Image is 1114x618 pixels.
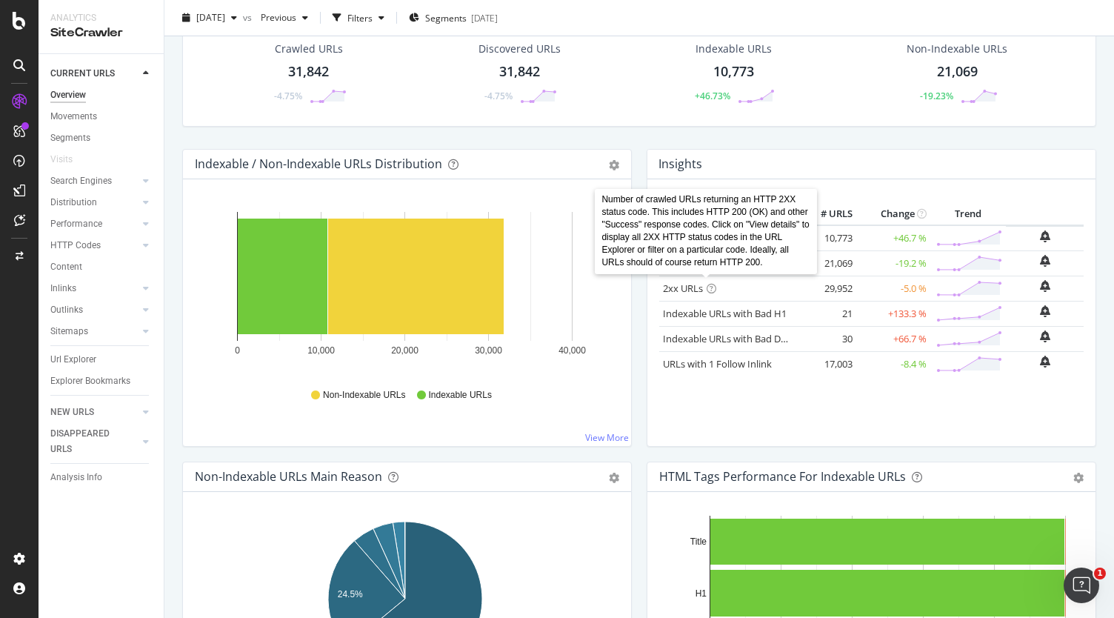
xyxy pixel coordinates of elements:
a: Performance [50,216,139,232]
td: -5.0 % [856,276,930,301]
span: 1 [1094,568,1106,579]
div: Visits [50,152,73,167]
td: 30 [797,326,856,351]
div: bell-plus [1040,305,1050,317]
td: -19.2 % [856,250,930,276]
a: Explorer Bookmarks [50,373,153,389]
div: -19.23% [920,90,953,102]
td: +133.3 % [856,301,930,326]
div: CURRENT URLS [50,66,115,82]
a: Outlinks [50,302,139,318]
td: 21,069 [797,250,856,276]
span: 2025 Sep. 13th [196,11,225,24]
td: -8.4 % [856,351,930,376]
button: Filters [327,6,390,30]
text: 30,000 [475,345,502,356]
div: Indexable URLs [696,41,772,56]
div: Movements [50,109,97,124]
a: URLs with 1 Follow Inlink [663,357,772,371]
div: bell-plus [1040,330,1050,342]
div: Sitemaps [50,324,88,339]
div: DISAPPEARED URLS [50,426,125,457]
div: 31,842 [288,62,329,82]
td: 21 [797,301,856,326]
text: 20,000 [391,345,418,356]
div: Overview [50,87,86,103]
button: Segments[DATE] [403,6,504,30]
text: 40,000 [558,345,586,356]
span: Non-Indexable URLs [323,389,405,402]
button: [DATE] [176,6,243,30]
span: Previous [255,11,296,24]
th: # URLS [797,203,856,225]
div: Performance [50,216,102,232]
div: Content [50,259,82,275]
div: -4.75% [484,90,513,102]
a: Search Engines [50,173,139,189]
div: NEW URLS [50,405,94,420]
th: Change [856,203,930,225]
div: bell-plus [1040,255,1050,267]
div: Non-Indexable URLs [907,41,1007,56]
div: HTTP Codes [50,238,101,253]
div: -4.75% [274,90,302,102]
span: Indexable URLs [429,389,492,402]
a: Distribution [50,195,139,210]
div: gear [1073,473,1084,483]
div: bell-plus [1040,230,1050,242]
a: Analysis Info [50,470,153,485]
button: Previous [255,6,314,30]
div: Discovered URLs [478,41,561,56]
div: Segments [50,130,90,146]
div: bell-plus [1040,280,1050,292]
div: Analytics [50,12,152,24]
text: Title [690,536,707,547]
text: 10,000 [307,345,335,356]
div: Crawled URLs [275,41,343,56]
a: Visits [50,152,87,167]
text: 24.5% [338,589,363,599]
div: Outlinks [50,302,83,318]
a: Url Explorer [50,352,153,368]
text: 0 [235,345,240,356]
div: gear [609,160,619,170]
div: 31,842 [499,62,540,82]
a: Sitemaps [50,324,139,339]
div: Search Engines [50,173,112,189]
div: Filters [347,11,373,24]
td: 10,773 [797,225,856,251]
th: Trend [930,203,1006,225]
a: CURRENT URLS [50,66,139,82]
text: H1 [696,588,707,599]
a: Overview [50,87,153,103]
a: DISAPPEARED URLS [50,426,139,457]
a: 2xx URLs [663,282,703,295]
div: SiteCrawler [50,24,152,41]
td: 17,003 [797,351,856,376]
a: Movements [50,109,153,124]
a: NEW URLS [50,405,139,420]
div: Analysis Info [50,470,102,485]
svg: A chart. [195,203,614,375]
div: [DATE] [471,11,498,24]
a: Indexable URLs with Bad H1 [663,307,787,320]
div: gear [609,473,619,483]
div: 21,069 [937,62,978,82]
a: Content [50,259,153,275]
div: Number of crawled URLs returning an HTTP 2XX status code. This includes HTTP 200 (OK) and other "... [595,189,817,274]
div: Indexable / Non-Indexable URLs Distribution [195,156,442,171]
a: Inlinks [50,281,139,296]
div: Inlinks [50,281,76,296]
div: Non-Indexable URLs Main Reason [195,469,382,484]
a: Indexable URLs with Bad Description [663,332,824,345]
td: +46.7 % [856,225,930,251]
span: Segments [425,11,467,24]
div: Distribution [50,195,97,210]
td: +66.7 % [856,326,930,351]
span: vs [243,11,255,24]
div: Explorer Bookmarks [50,373,130,389]
div: bell-plus [1040,356,1050,368]
h4: Insights [658,154,702,174]
a: HTTP Codes [50,238,139,253]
